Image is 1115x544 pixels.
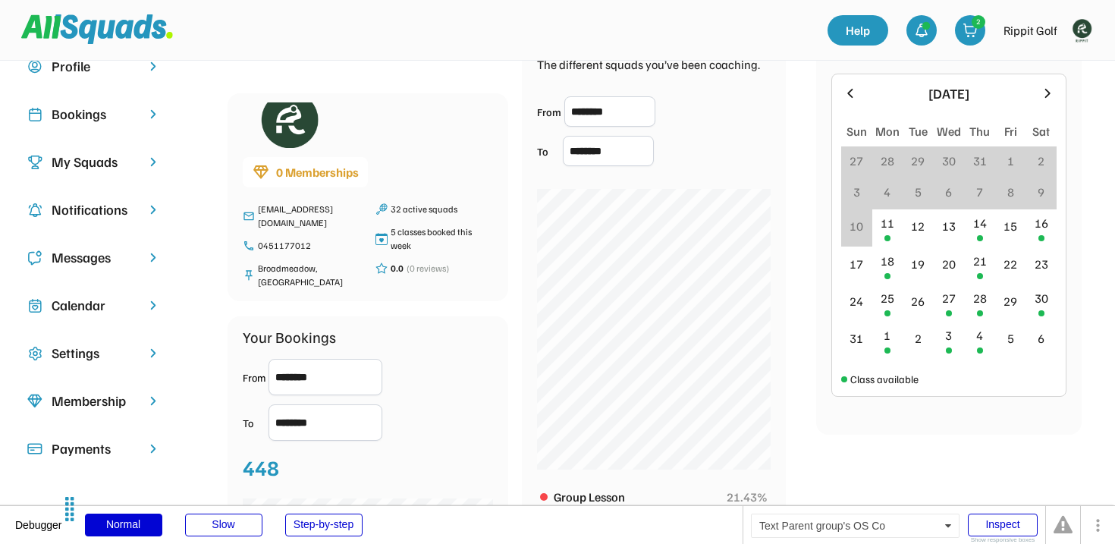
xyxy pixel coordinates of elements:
div: Mon [875,122,900,140]
div: Thu [969,122,990,140]
div: To [537,143,560,159]
img: Icon%20copy%205.svg [27,250,42,266]
div: 24 [850,292,863,310]
div: From [243,369,265,385]
img: chevron-right.svg [146,250,161,265]
div: Class available [850,371,919,387]
div: Step-by-step [285,514,363,536]
img: bell-03%20%281%29.svg [914,23,929,38]
img: Icon%20copy%204.svg [27,203,42,218]
div: 4 [976,326,983,344]
div: 19 [911,255,925,273]
div: Bookings [52,104,137,124]
img: Icon%20copy%2016.svg [27,346,42,361]
div: 32 active squads [391,203,493,216]
div: Calendar [52,295,137,316]
div: Text Parent group's OS Co [751,514,960,538]
a: Help [828,15,888,46]
img: Icon%20copy%202.svg [27,107,42,122]
div: 0451177012 [258,239,360,253]
img: chevron-right.svg [146,298,161,313]
div: 9 [1038,183,1044,201]
img: chevron-right.svg [146,394,161,408]
img: shopping-cart-01%20%281%29.svg [963,23,978,38]
div: Fri [1004,122,1017,140]
div: From [537,104,561,120]
div: 0.0 [391,262,404,275]
div: 29 [911,152,925,170]
div: Wed [937,122,961,140]
div: 6 [1038,329,1044,347]
div: My Squads [52,152,137,172]
div: Membership [52,391,137,411]
div: 3 [945,326,952,344]
img: Rippitlogov2_green.png [243,102,334,148]
div: Slow [185,514,262,536]
div: (0 reviews) [407,262,449,275]
div: 11 [881,214,894,232]
div: 10 [850,217,863,235]
img: chevron-right.svg [146,155,161,169]
img: user-circle.svg [27,59,42,74]
img: Icon%20copy%208.svg [27,394,42,409]
div: 448 [243,451,279,483]
div: Messages [52,247,137,268]
div: Your Bookings [243,325,336,348]
div: 5 [915,183,922,201]
div: Tue [909,122,928,140]
div: Notifications [52,200,137,220]
div: Show responsive boxes [968,537,1038,543]
div: 28 [881,152,894,170]
div: 2 [915,329,922,347]
div: 8 [1007,183,1014,201]
div: Rippit Golf [1003,21,1057,39]
div: 23 [1035,255,1048,273]
div: 25 [881,289,894,307]
img: Icon%20%2815%29.svg [27,442,42,457]
div: 21.43% [727,488,768,506]
div: 29 [1003,292,1017,310]
div: 28 [973,289,987,307]
div: 20 [942,255,956,273]
div: 30 [942,152,956,170]
div: 2 [1038,152,1044,170]
div: To [243,415,265,431]
div: Sun [846,122,867,140]
div: 21 [973,252,987,270]
div: 1 [1007,152,1014,170]
div: 6 [945,183,952,201]
img: chevron-right.svg [146,203,161,217]
div: Group Lesson [554,488,718,506]
div: [DATE] [867,83,1031,104]
div: 27 [850,152,863,170]
div: 26 [911,292,925,310]
div: 1 [884,326,890,344]
div: 5 classes booked this week [391,225,493,253]
div: 12 [911,217,925,235]
div: 3 [853,183,860,201]
img: chevron-right.svg [146,346,161,360]
img: Squad%20Logo.svg [21,14,173,43]
div: Sat [1032,122,1050,140]
div: 30 [1035,289,1048,307]
div: 7 [976,183,983,201]
div: 2 [972,16,985,27]
div: [EMAIL_ADDRESS][DOMAIN_NAME] [258,203,360,230]
img: Rippitlogov2_green.png [1066,15,1097,46]
img: chevron-right.svg [146,442,161,456]
div: 22 [1003,255,1017,273]
img: chevron-right.svg [146,59,161,74]
div: 27 [942,289,956,307]
div: Normal [85,514,162,536]
div: 17 [850,255,863,273]
div: 31 [850,329,863,347]
img: Icon%20copy%203.svg [27,155,42,170]
div: 18 [881,252,894,270]
div: Payments [52,439,137,459]
img: chevron-right.svg [146,107,161,121]
div: 14 [973,214,987,232]
div: Profile [52,56,137,77]
div: 4 [884,183,890,201]
div: The different squads you’ve been coaching. [537,55,760,74]
div: Settings [52,343,137,363]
